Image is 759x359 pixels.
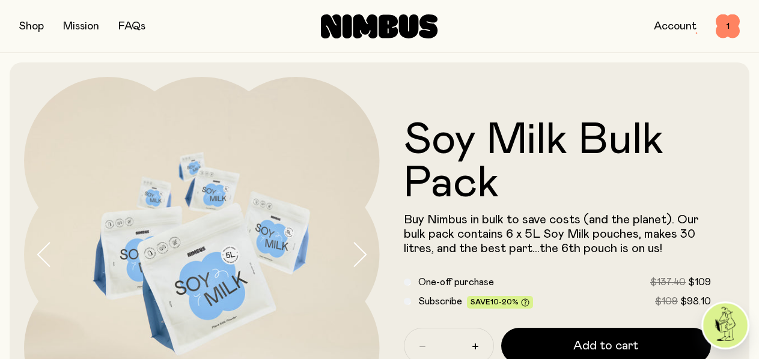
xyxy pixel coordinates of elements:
[490,298,519,306] span: 10-20%
[680,297,711,306] span: $98.10
[688,277,711,287] span: $109
[703,303,748,348] img: agent
[418,277,494,287] span: One-off purchase
[418,297,462,306] span: Subscribe
[471,298,529,307] span: Save
[63,21,99,32] a: Mission
[404,214,698,255] span: Buy Nimbus in bulk to save costs (and the planet). Our bulk pack contains 6 x 5L Soy Milk pouches...
[716,14,740,38] button: 1
[655,297,678,306] span: $109
[650,277,686,287] span: $137.40
[404,119,712,205] h1: Soy Milk Bulk Pack
[573,337,638,354] span: Add to cart
[654,21,697,32] a: Account
[118,21,145,32] a: FAQs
